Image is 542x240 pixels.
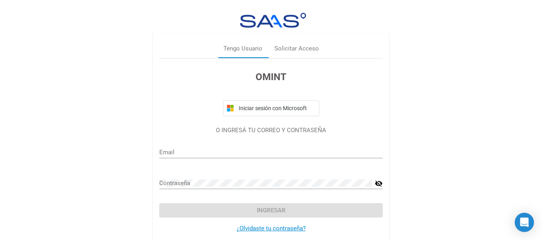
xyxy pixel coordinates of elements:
[223,100,319,116] button: Iniciar sesión con Microsoft
[159,126,383,135] p: O INGRESÁ TU CORREO Y CONTRASEÑA
[237,105,316,111] span: Iniciar sesión con Microsoft
[257,207,286,214] span: Ingresar
[159,203,383,218] button: Ingresar
[237,225,306,232] a: ¿Olvidaste tu contraseña?
[375,179,383,188] mat-icon: visibility_off
[274,44,319,53] div: Solicitar Acceso
[159,70,383,84] h3: OMINT
[223,44,262,53] div: Tengo Usuario
[515,213,534,232] div: Open Intercom Messenger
